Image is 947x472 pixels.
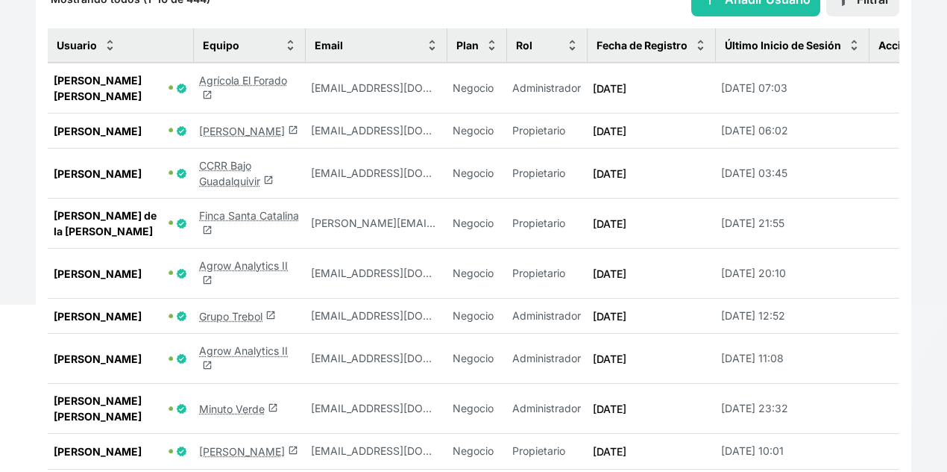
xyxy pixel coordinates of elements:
td: Negocio [447,384,506,434]
span: Email [315,37,343,53]
td: Propietario [506,434,587,469]
td: [DATE] 10:01 [715,434,869,469]
span: Usuario Verificado [176,83,187,94]
td: [DATE] 20:10 [715,249,869,299]
span: Usuario Verificado [176,446,187,457]
td: Propietario [506,249,587,299]
span: launch [288,125,298,135]
span: Usuario Verificado [176,403,187,414]
img: sort [285,40,296,51]
td: eduardoavalospalacios@gmail.com [305,249,447,299]
span: 🟢 [169,356,173,362]
td: [DATE] 03:45 [715,149,869,199]
td: Administrador [506,384,587,434]
td: [DATE] 11:08 [715,334,869,384]
td: [DATE] [587,63,715,114]
span: 🟢 [169,406,173,412]
td: Negocio [447,299,506,334]
td: maferrer@ckmconsultores.com [305,63,447,114]
td: [DATE] 07:03 [715,63,869,114]
td: alfredo@fincasantacatalina.com [305,199,447,249]
span: launch [263,175,274,185]
td: [DATE] [587,434,715,469]
span: 🟢 [169,128,173,134]
span: launch [202,90,213,100]
img: sort [486,40,497,51]
span: [PERSON_NAME] [54,351,166,367]
span: Usuario Verificado [176,125,187,137]
td: Negocio [447,114,506,149]
td: [DATE] 06:02 [715,114,869,149]
td: [DATE] [587,384,715,434]
a: Agrow Analytics IIlaunch [199,344,288,373]
span: 🟢 [169,85,173,91]
span: launch [202,225,213,235]
span: 🟢 [169,270,173,276]
span: Usuario Verificado [176,168,187,179]
span: Plan [456,37,479,53]
td: [DATE] 12:52 [715,299,869,334]
img: sort [567,40,578,51]
span: [PERSON_NAME] [PERSON_NAME] [54,393,166,424]
img: sort [104,40,116,51]
td: riego@grupotrebol.pe [305,299,447,334]
td: [DATE] [587,114,715,149]
td: Negocio [447,434,506,469]
img: sort [695,40,706,51]
a: Finca Santa Catalinalaunch [199,209,299,237]
a: [PERSON_NAME]launch [199,125,298,137]
img: sort [849,40,860,51]
span: 🟢 [169,314,173,320]
span: launch [288,445,298,456]
td: [DATE] [587,299,715,334]
td: Negocio [447,199,506,249]
span: Acciones [878,37,926,53]
td: [DATE] [587,249,715,299]
span: 🟢 [169,220,173,226]
img: sort [427,40,438,51]
span: [PERSON_NAME] de la [PERSON_NAME] [54,208,166,239]
span: Rol [516,37,532,53]
a: Agrow Analytics IIlaunch [199,259,288,288]
span: Último Inicio de Sesión [725,37,841,53]
td: Administrador [506,299,587,334]
a: CCRR Bajo Guadalquivirlaunch [199,159,274,187]
span: launch [268,403,278,413]
a: Grupo Trebollaunch [199,310,276,323]
span: 🟢 [169,449,173,455]
td: Negocio [447,334,506,384]
a: Agrícola El Foradolaunch [199,74,287,102]
span: launch [265,310,276,320]
span: launch [202,275,213,285]
span: launch [202,360,213,370]
span: [PERSON_NAME] [54,166,166,181]
td: Propietario [506,114,587,149]
span: [PERSON_NAME] [PERSON_NAME] [54,72,166,104]
span: Usuario Verificado [176,268,187,279]
span: [PERSON_NAME] [54,123,166,139]
td: [DATE] 23:32 [715,384,869,434]
span: [PERSON_NAME] [54,266,166,282]
span: 🟢 [169,170,173,176]
td: inbal@gmail.com [305,334,447,384]
td: Administrador [506,334,587,384]
span: Usuario Verificado [176,353,187,364]
td: Propietario [506,199,587,249]
td: Negocio [447,149,506,199]
a: Minuto Verdelaunch [199,403,278,415]
td: Negocio [447,63,506,114]
span: Usuario [57,37,97,53]
td: Propietario [506,149,587,199]
td: [DATE] [587,334,715,384]
td: [DATE] 21:55 [715,199,869,249]
span: Equipo [203,37,239,53]
span: Usuario Verificado [176,218,187,229]
td: abejarano@crbajoguadalquivir.com [305,149,447,199]
span: [PERSON_NAME] [54,308,166,324]
td: jorgeramirezlaguarta@gmail.com [305,114,447,149]
td: Administrador [506,63,587,114]
td: fcerda@minutoverde.cl [305,384,447,434]
td: [DATE] [587,149,715,199]
td: [DATE] [587,199,715,249]
a: [PERSON_NAME]launch [199,445,298,458]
